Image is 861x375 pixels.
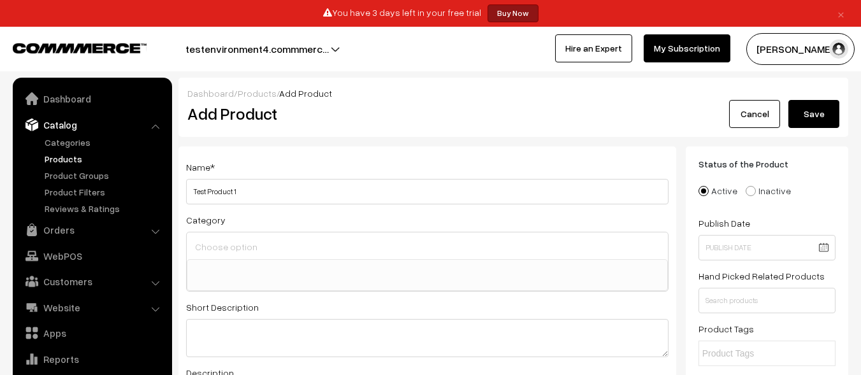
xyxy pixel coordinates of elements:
img: COMMMERCE [13,43,147,53]
a: Reviews & Ratings [41,202,168,215]
input: Choose option [192,237,663,256]
a: Buy Now [488,4,539,22]
a: Catalog [16,113,168,136]
input: Publish Date [698,235,836,260]
a: Hire an Expert [555,34,632,62]
a: Apps [16,322,168,344]
span: Add Product [279,88,332,99]
a: Dashboard [187,88,234,99]
a: COMMMERCE [13,39,124,55]
a: Orders [16,218,168,241]
input: Search products [698,288,836,313]
input: Name [186,179,669,204]
a: Products [238,88,277,99]
a: Customers [16,270,168,293]
a: Cancel [729,100,780,128]
a: Website [16,296,168,319]
div: / / [187,87,839,100]
a: My Subscription [644,34,730,62]
a: Dashboard [16,87,168,110]
label: Hand Picked Related Products [698,269,825,283]
label: Short Description [186,301,259,314]
a: Product Filters [41,185,168,199]
a: Categories [41,136,168,149]
a: × [832,6,850,21]
label: Publish Date [698,216,750,230]
div: You have 3 days left in your free trial [4,4,857,22]
a: Reports [16,348,168,371]
button: Save [788,100,839,128]
a: WebPOS [16,244,168,267]
a: Product Groups [41,169,168,182]
span: Status of the Product [698,159,804,169]
input: Product Tags [702,347,814,360]
h2: Add Product [187,104,672,124]
label: Name [186,160,215,174]
label: Product Tags [698,322,754,336]
label: Category [186,213,226,227]
button: [PERSON_NAME] [746,33,855,65]
label: Inactive [746,184,791,197]
img: user [829,39,848,59]
a: Products [41,152,168,166]
button: testenvironment4.commmerc… [141,33,373,65]
label: Active [698,184,737,197]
